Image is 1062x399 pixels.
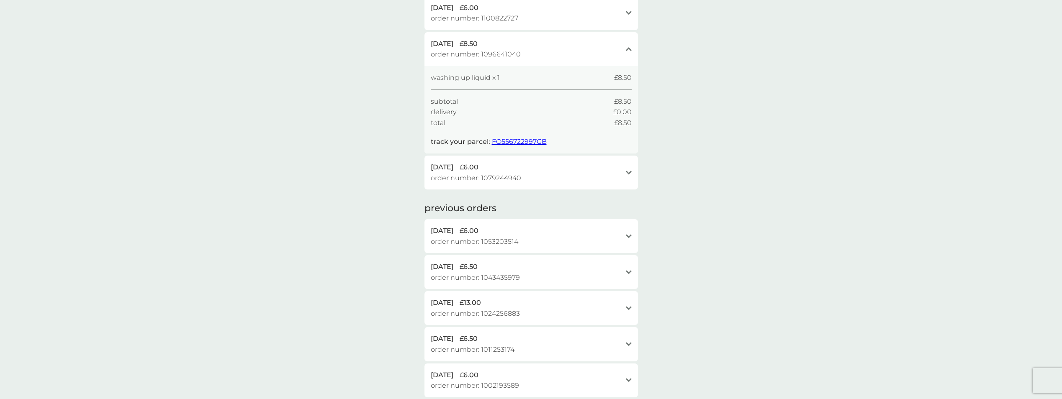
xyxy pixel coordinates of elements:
[431,118,445,128] span: total
[431,173,521,184] span: order number: 1079244940
[431,162,453,173] span: [DATE]
[460,370,478,381] span: £6.00
[431,136,547,147] p: track your parcel:
[431,107,456,118] span: delivery
[460,297,481,308] span: £13.00
[431,72,500,83] span: washing up liquid x 1
[614,118,632,128] span: £8.50
[431,261,453,272] span: [DATE]
[460,333,478,344] span: £6.50
[431,272,520,283] span: order number: 1043435979
[460,225,478,236] span: £6.00
[431,13,518,24] span: order number: 1100822727
[431,3,453,13] span: [DATE]
[431,380,519,391] span: order number: 1002193589
[431,370,453,381] span: [DATE]
[431,38,453,49] span: [DATE]
[613,107,632,118] span: £0.00
[431,297,453,308] span: [DATE]
[460,3,478,13] span: £6.00
[431,344,514,355] span: order number: 1011253174
[424,202,496,215] h2: previous orders
[431,49,521,60] span: order number: 1096641040
[460,162,478,173] span: £6.00
[614,72,632,83] span: £8.50
[460,38,478,49] span: £8.50
[431,236,518,247] span: order number: 1053203514
[614,96,632,107] span: £8.50
[431,308,520,319] span: order number: 1024256883
[492,138,547,146] a: FO556722997GB
[431,96,458,107] span: subtotal
[460,261,478,272] span: £6.50
[431,225,453,236] span: [DATE]
[431,333,453,344] span: [DATE]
